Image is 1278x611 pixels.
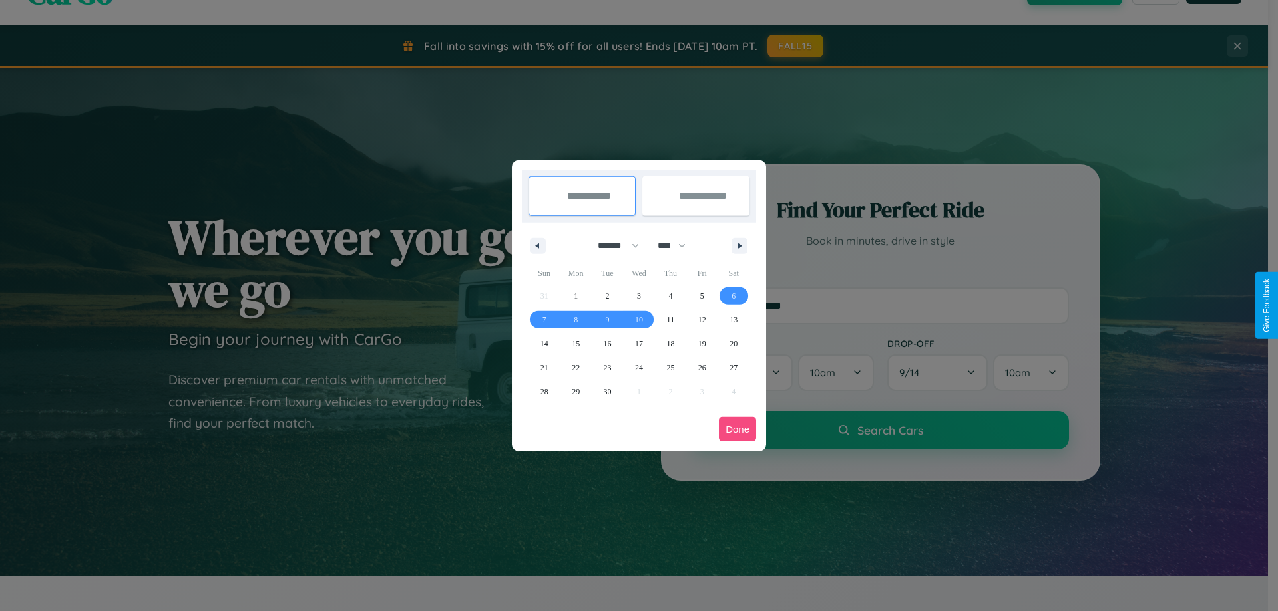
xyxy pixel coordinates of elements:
[540,380,548,404] span: 28
[529,332,560,356] button: 14
[686,332,718,356] button: 19
[666,356,674,380] span: 25
[560,332,591,356] button: 15
[718,332,749,356] button: 20
[606,308,610,332] span: 9
[1262,279,1271,332] div: Give Feedback
[592,263,623,284] span: Tue
[730,332,738,356] span: 20
[572,332,580,356] span: 15
[623,356,654,380] button: 24
[718,356,749,380] button: 27
[592,380,623,404] button: 30
[686,263,718,284] span: Fri
[542,308,546,332] span: 7
[718,263,749,284] span: Sat
[560,284,591,308] button: 1
[604,332,612,356] span: 16
[540,356,548,380] span: 21
[540,332,548,356] span: 14
[635,356,643,380] span: 24
[623,308,654,332] button: 10
[668,284,672,308] span: 4
[655,308,686,332] button: 11
[686,308,718,332] button: 12
[560,308,591,332] button: 8
[592,284,623,308] button: 2
[592,308,623,332] button: 9
[572,356,580,380] span: 22
[560,356,591,380] button: 22
[686,356,718,380] button: 26
[655,332,686,356] button: 18
[718,308,749,332] button: 13
[604,380,612,404] span: 30
[655,284,686,308] button: 4
[560,380,591,404] button: 29
[529,380,560,404] button: 28
[560,263,591,284] span: Mon
[635,332,643,356] span: 17
[718,284,749,308] button: 6
[732,284,736,308] span: 6
[730,308,738,332] span: 13
[592,356,623,380] button: 23
[623,263,654,284] span: Wed
[529,263,560,284] span: Sun
[730,356,738,380] span: 27
[637,284,641,308] span: 3
[606,284,610,308] span: 2
[623,332,654,356] button: 17
[698,356,706,380] span: 26
[719,417,756,441] button: Done
[698,332,706,356] span: 19
[604,356,612,380] span: 23
[635,308,643,332] span: 10
[666,332,674,356] span: 18
[655,356,686,380] button: 25
[686,284,718,308] button: 5
[667,308,675,332] span: 11
[572,380,580,404] span: 29
[574,308,578,332] span: 8
[592,332,623,356] button: 16
[623,284,654,308] button: 3
[700,284,704,308] span: 5
[574,284,578,308] span: 1
[698,308,706,332] span: 12
[529,356,560,380] button: 21
[655,263,686,284] span: Thu
[529,308,560,332] button: 7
